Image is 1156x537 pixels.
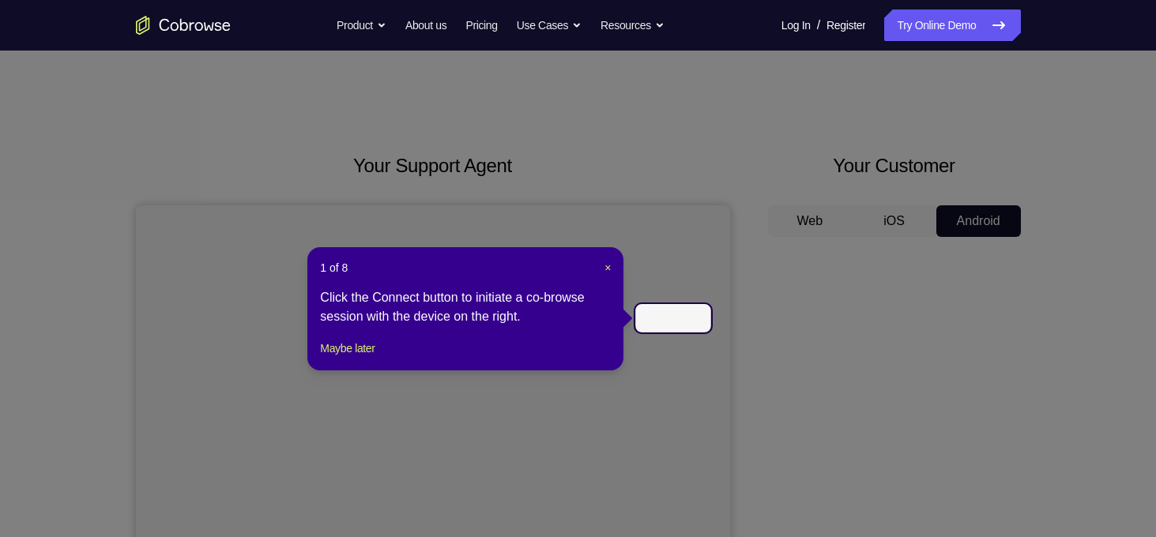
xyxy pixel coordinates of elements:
[817,16,820,35] span: /
[604,261,611,274] span: ×
[884,9,1020,41] a: Try Online Demo
[604,260,611,276] button: Close Tour
[517,9,582,41] button: Use Cases
[320,288,611,326] div: Click the Connect button to initiate a co-browse session with the device on the right.
[601,9,665,41] button: Resources
[827,9,865,41] a: Register
[320,260,348,276] span: 1 of 8
[337,9,386,41] button: Product
[405,9,446,41] a: About us
[320,339,375,358] button: Maybe later
[781,9,811,41] a: Log In
[465,9,497,41] a: Pricing
[136,16,231,35] a: Go to the home page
